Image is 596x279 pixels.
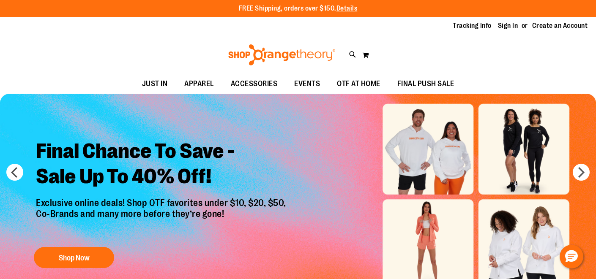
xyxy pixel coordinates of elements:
[389,74,463,94] a: FINAL PUSH SALE
[286,74,328,94] a: EVENTS
[30,198,295,239] p: Exclusive online deals! Shop OTF favorites under $10, $20, $50, Co-Brands and many more before th...
[239,4,358,14] p: FREE Shipping, orders over $150.
[532,21,588,30] a: Create an Account
[231,74,278,93] span: ACCESSORIES
[397,74,454,93] span: FINAL PUSH SALE
[30,132,295,273] a: Final Chance To Save -Sale Up To 40% Off! Exclusive online deals! Shop OTF favorites under $10, $...
[176,74,222,94] a: APPAREL
[30,132,295,198] h2: Final Chance To Save - Sale Up To 40% Off!
[560,245,583,268] button: Hello, have a question? Let’s chat.
[453,21,492,30] a: Tracking Info
[142,74,168,93] span: JUST IN
[222,74,286,94] a: ACCESSORIES
[498,21,518,30] a: Sign In
[227,44,336,65] img: Shop Orangetheory
[34,247,114,268] button: Shop Now
[6,164,23,181] button: prev
[134,74,176,94] a: JUST IN
[573,164,590,181] button: next
[184,74,214,93] span: APPAREL
[337,74,380,93] span: OTF AT HOME
[328,74,389,94] a: OTF AT HOME
[336,5,358,12] a: Details
[294,74,320,93] span: EVENTS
